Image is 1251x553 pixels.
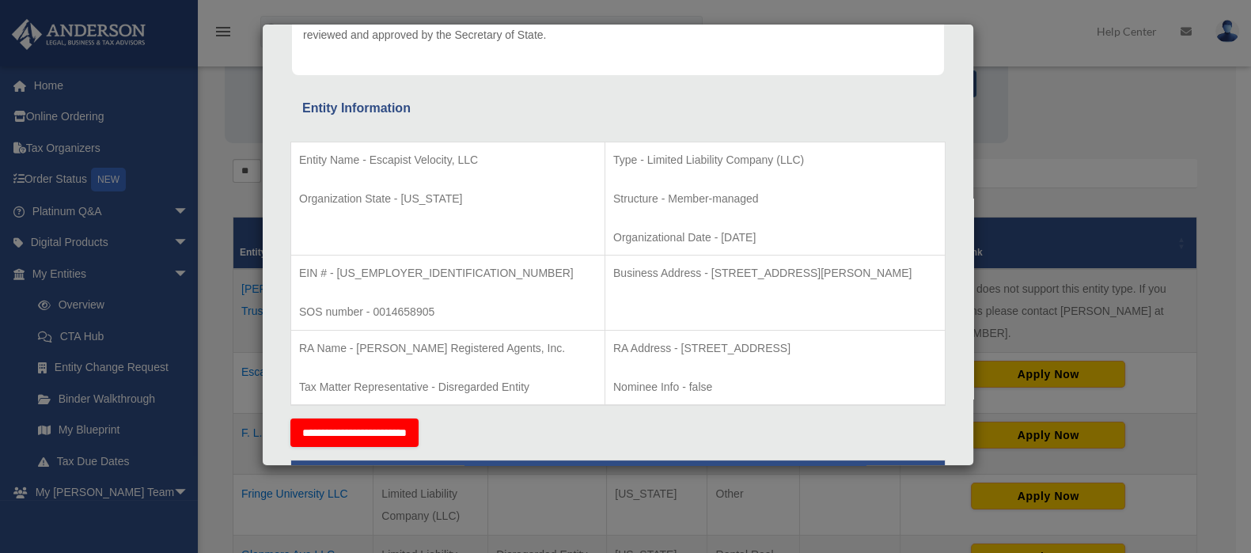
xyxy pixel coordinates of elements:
[613,189,937,209] p: Structure - Member-managed
[302,97,934,119] div: Entity Information
[613,228,937,248] p: Organizational Date - [DATE]
[299,339,597,358] p: RA Name - [PERSON_NAME] Registered Agents, Inc.
[299,263,597,283] p: EIN # - [US_EMPLOYER_IDENTIFICATION_NUMBER]
[299,150,597,170] p: Entity Name - Escapist Velocity, LLC
[299,302,597,322] p: SOS number - 0014658905
[299,189,597,209] p: Organization State - [US_STATE]
[613,150,937,170] p: Type - Limited Liability Company (LLC)
[303,6,933,44] p: The Articles have been submitted to the Secretary of State. The Articles will be returned after t...
[613,377,937,397] p: Nominee Info - false
[613,339,937,358] p: RA Address - [STREET_ADDRESS]
[291,460,946,499] th: Tax Information
[299,377,597,397] p: Tax Matter Representative - Disregarded Entity
[613,263,937,283] p: Business Address - [STREET_ADDRESS][PERSON_NAME]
